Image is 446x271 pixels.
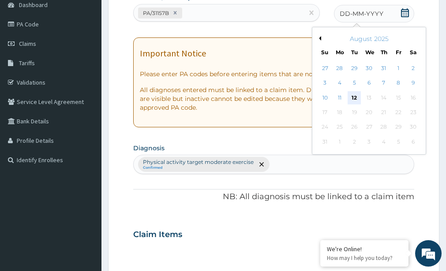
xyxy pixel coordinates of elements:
[19,59,35,67] span: Tariffs
[380,48,388,56] div: Th
[395,48,402,56] div: Fr
[46,49,148,61] div: Chat with us now
[407,106,420,119] div: Not available Saturday, August 23rd, 2025
[348,77,361,90] div: Choose Tuesday, August 5th, 2025
[392,77,405,90] div: Choose Friday, August 8th, 2025
[377,91,390,104] div: Not available Thursday, August 14th, 2025
[351,48,358,56] div: Tu
[392,106,405,119] div: Not available Friday, August 22nd, 2025
[392,91,405,104] div: Not available Friday, August 15th, 2025
[319,106,332,119] div: Not available Sunday, August 17th, 2025
[377,106,390,119] div: Not available Thursday, August 21st, 2025
[377,77,390,90] div: Choose Thursday, August 7th, 2025
[407,135,420,148] div: Not available Saturday, September 6th, 2025
[19,1,48,9] span: Dashboard
[319,91,332,104] div: Choose Sunday, August 10th, 2025
[140,48,206,58] h1: Important Notice
[392,121,405,134] div: Not available Friday, August 29th, 2025
[363,91,376,104] div: Not available Wednesday, August 13th, 2025
[319,77,332,90] div: Choose Sunday, August 3rd, 2025
[319,121,332,134] div: Not available Sunday, August 24th, 2025
[392,135,405,148] div: Not available Friday, September 5th, 2025
[333,91,346,104] div: Choose Monday, August 11th, 2025
[407,121,420,134] div: Not available Saturday, August 30th, 2025
[327,245,402,253] div: We're Online!
[407,77,420,90] div: Choose Saturday, August 9th, 2025
[348,106,361,119] div: Not available Tuesday, August 19th, 2025
[340,9,383,18] span: DD-MM-YYYY
[145,4,166,26] div: Minimize live chat window
[363,77,376,90] div: Choose Wednesday, August 6th, 2025
[363,135,376,148] div: Not available Wednesday, September 3rd, 2025
[321,48,329,56] div: Su
[133,230,182,240] h3: Claim Items
[316,34,422,43] div: August 2025
[140,70,408,78] p: Please enter PA codes before entering items that are not attached to a PA code
[363,106,376,119] div: Not available Wednesday, August 20th, 2025
[365,48,373,56] div: We
[19,40,36,48] span: Claims
[16,44,36,66] img: d_794563401_company_1708531726252_794563401
[317,36,321,41] button: Previous Month
[333,77,346,90] div: Choose Monday, August 4th, 2025
[392,62,405,75] div: Choose Friday, August 1st, 2025
[336,48,344,56] div: Mo
[133,144,165,152] label: Diagnosis
[363,121,376,134] div: Not available Wednesday, August 27th, 2025
[318,61,420,149] div: month 2025-08
[348,121,361,134] div: Not available Tuesday, August 26th, 2025
[140,8,170,18] div: PA/31157B
[407,62,420,75] div: Choose Saturday, August 2nd, 2025
[377,62,390,75] div: Choose Thursday, July 31st, 2025
[348,62,361,75] div: Choose Tuesday, July 29th, 2025
[363,62,376,75] div: Choose Wednesday, July 30th, 2025
[133,191,414,203] p: NB: All diagnosis must be linked to a claim item
[333,62,346,75] div: Choose Monday, July 28th, 2025
[327,254,402,262] p: How may I help you today?
[348,135,361,148] div: Not available Tuesday, September 2nd, 2025
[348,91,361,104] div: Choose Tuesday, August 12th, 2025
[333,135,346,148] div: Not available Monday, September 1st, 2025
[51,80,122,169] span: We're online!
[4,179,168,210] textarea: Type your message and hit 'Enter'
[319,135,332,148] div: Not available Sunday, August 31st, 2025
[377,135,390,148] div: Not available Thursday, September 4th, 2025
[319,62,332,75] div: Choose Sunday, July 27th, 2025
[333,121,346,134] div: Not available Monday, August 25th, 2025
[407,91,420,104] div: Not available Saturday, August 16th, 2025
[377,121,390,134] div: Not available Thursday, August 28th, 2025
[410,48,417,56] div: Sa
[333,106,346,119] div: Not available Monday, August 18th, 2025
[140,85,408,112] p: All diagnoses entered must be linked to a claim item. Diagnosis & Claim Items that are visible bu...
